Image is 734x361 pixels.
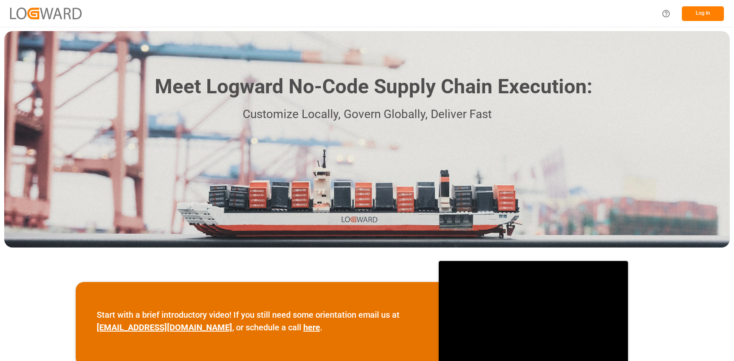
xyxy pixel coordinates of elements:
[657,4,676,23] button: Help Center
[10,8,82,19] img: Logward_new_orange.png
[303,322,320,332] a: here
[97,308,418,334] p: Start with a brief introductory video! If you still need some orientation email us at , or schedu...
[155,72,592,102] h1: Meet Logward No-Code Supply Chain Execution:
[682,6,724,21] button: Log In
[97,322,232,332] a: [EMAIL_ADDRESS][DOMAIN_NAME]
[142,105,592,124] p: Customize Locally, Govern Globally, Deliver Fast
